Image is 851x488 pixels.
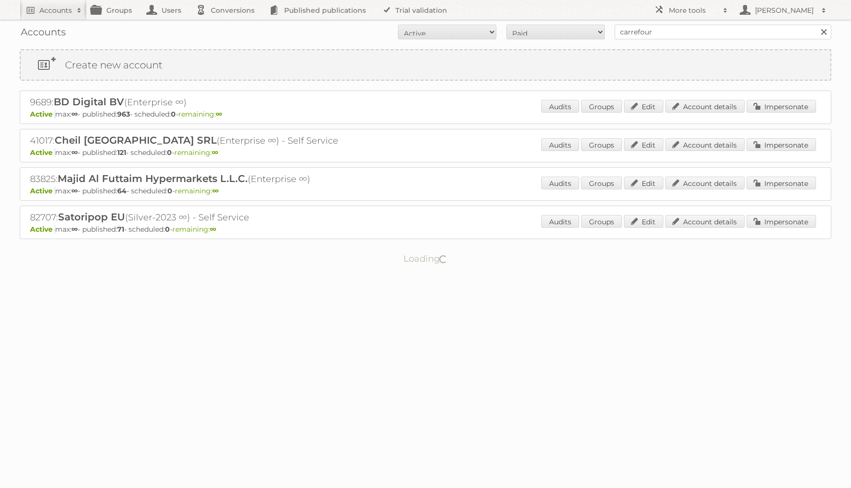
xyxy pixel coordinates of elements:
a: Impersonate [747,138,816,151]
p: max: - published: - scheduled: - [30,110,821,119]
a: Edit [624,138,663,151]
a: Edit [624,177,663,189]
a: Audits [541,100,579,113]
a: Audits [541,177,579,189]
strong: 0 [171,110,176,119]
h2: More tools [669,5,718,15]
a: Groups [581,215,622,228]
a: Account details [665,177,745,189]
span: Active [30,110,55,119]
h2: 82707: (Silver-2023 ∞) - Self Service [30,211,375,224]
strong: 64 [117,186,127,195]
p: max: - published: - scheduled: - [30,225,821,234]
strong: ∞ [212,148,218,157]
span: BD Digital BV [54,96,124,108]
a: Audits [541,138,579,151]
span: remaining: [175,186,219,195]
strong: ∞ [71,110,78,119]
strong: ∞ [212,186,219,195]
a: Edit [624,100,663,113]
span: remaining: [172,225,216,234]
h2: 9689: (Enterprise ∞) [30,96,375,109]
strong: ∞ [210,225,216,234]
strong: 0 [167,186,172,195]
span: remaining: [174,148,218,157]
strong: 0 [165,225,170,234]
a: Impersonate [747,100,816,113]
span: Active [30,186,55,195]
h2: Accounts [39,5,72,15]
strong: 121 [117,148,126,157]
strong: ∞ [71,148,78,157]
a: Edit [624,215,663,228]
a: Account details [665,100,745,113]
h2: 83825: (Enterprise ∞) [30,173,375,185]
span: Active [30,148,55,157]
strong: ∞ [216,110,222,119]
p: max: - published: - scheduled: - [30,186,821,195]
a: Create new account [21,50,830,80]
strong: 71 [117,225,124,234]
a: Account details [665,215,745,228]
a: Groups [581,138,622,151]
span: Active [30,225,55,234]
strong: 963 [117,110,130,119]
a: Account details [665,138,745,151]
span: remaining: [178,110,222,119]
span: Satoripop EU [58,211,125,223]
span: Majid Al Futtaim Hypermarkets L.L.C. [58,173,248,184]
p: max: - published: - scheduled: - [30,148,821,157]
strong: ∞ [71,225,78,234]
a: Groups [581,177,622,189]
strong: ∞ [71,186,78,195]
h2: 41017: (Enterprise ∞) - Self Service [30,134,375,147]
h2: [PERSON_NAME] [753,5,817,15]
a: Impersonate [747,215,816,228]
a: Audits [541,215,579,228]
a: Impersonate [747,177,816,189]
span: Cheil [GEOGRAPHIC_DATA] SRL [55,134,217,146]
strong: 0 [167,148,172,157]
a: Groups [581,100,622,113]
p: Loading [372,249,479,269]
